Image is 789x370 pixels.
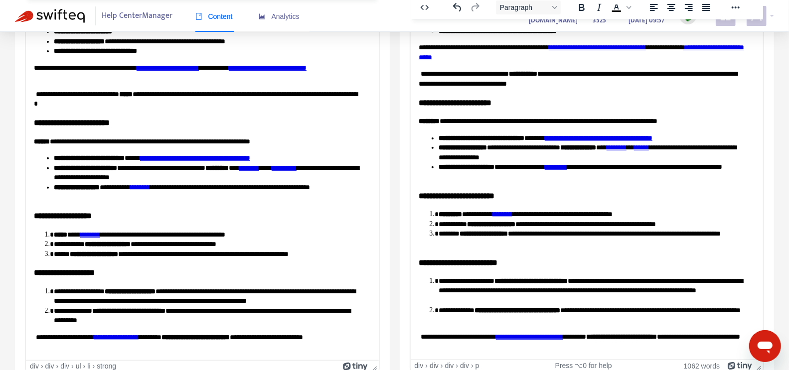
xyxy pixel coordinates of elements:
[460,362,469,370] div: div
[573,0,590,14] button: Bold
[684,362,720,370] button: 1062 words
[259,12,300,20] span: Analytics
[195,12,233,20] span: Content
[425,362,428,370] div: ›
[608,0,632,14] div: Text color Black
[449,0,466,14] button: Undo
[441,362,443,370] div: ›
[680,0,697,14] button: Align right
[697,0,714,14] button: Justify
[259,13,266,20] span: area-chart
[749,330,781,362] iframe: Button to launch messaging window
[629,15,664,26] strong: [DATE] 09:57
[411,19,764,360] iframe: Rich Text Area
[529,14,578,26] a: [DOMAIN_NAME]
[195,13,202,20] span: book
[662,0,679,14] button: Align center
[529,15,578,26] strong: [DOMAIN_NAME]
[343,362,368,370] a: Powered by Tiny
[102,6,173,25] span: Help Center Manager
[456,362,459,370] div: ›
[475,362,479,370] div: p
[495,0,560,14] button: Block Paragraph
[415,362,424,370] div: div
[728,362,753,370] a: Powered by Tiny
[593,15,606,26] strong: 3525
[527,362,640,370] div: Press ⌥0 for help
[445,362,454,370] div: div
[466,0,483,14] button: Redo
[430,362,439,370] div: div
[499,3,548,11] span: Paragraph
[15,9,85,23] img: Swifteq
[471,362,473,370] div: ›
[645,0,662,14] button: Align left
[727,0,744,14] button: Reveal or hide additional toolbar items
[590,0,607,14] button: Italic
